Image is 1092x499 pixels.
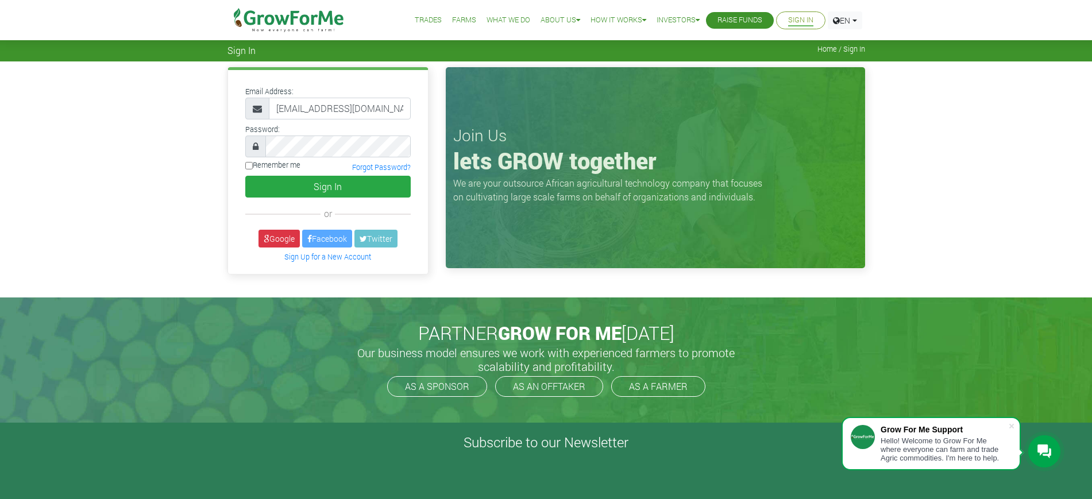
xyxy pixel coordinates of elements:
a: What We Do [487,14,530,26]
div: Hello! Welcome to Grow For Me where everyone can farm and trade Agric commodities. I'm here to help. [881,436,1008,462]
div: or [245,207,411,221]
a: About Us [541,14,580,26]
a: Raise Funds [717,14,762,26]
label: Email Address: [245,86,294,97]
a: Trades [415,14,442,26]
input: Email Address [269,98,411,119]
a: AS A FARMER [611,376,705,397]
a: Sign Up for a New Account [284,252,371,261]
a: Investors [657,14,700,26]
h1: lets GROW together [453,147,858,175]
h2: PARTNER [DATE] [232,322,861,344]
input: Remember me [245,162,253,169]
a: Forgot Password? [352,163,411,172]
p: We are your outsource African agricultural technology company that focuses on cultivating large s... [453,176,769,204]
a: Farms [452,14,476,26]
a: AS AN OFFTAKER [495,376,603,397]
h5: Our business model ensures we work with experienced farmers to promote scalability and profitabil... [345,346,747,373]
h3: Join Us [453,126,858,145]
div: Grow For Me Support [881,425,1008,434]
button: Sign In [245,176,411,198]
a: How it Works [591,14,646,26]
span: Home / Sign In [817,45,865,53]
a: EN [828,11,862,29]
a: Google [258,230,300,247]
h4: Subscribe to our Newsletter [14,434,1078,451]
span: GROW FOR ME [498,320,622,345]
label: Remember me [245,160,300,171]
a: Sign In [788,14,813,26]
a: AS A SPONSOR [387,376,487,397]
label: Password: [245,124,280,135]
span: Sign In [227,45,256,56]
